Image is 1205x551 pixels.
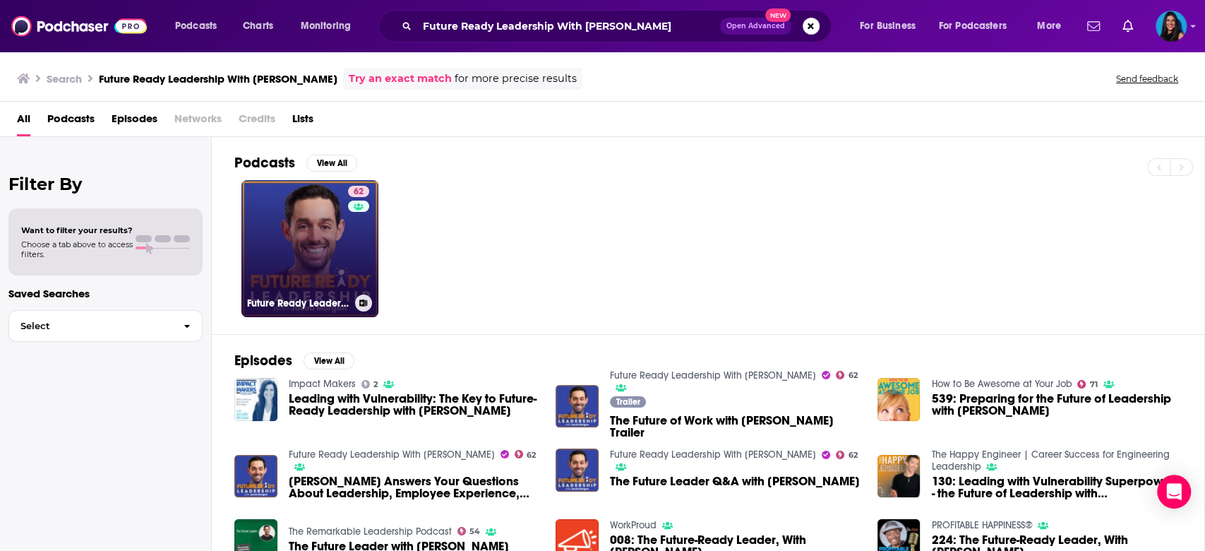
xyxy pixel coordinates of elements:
a: Jacob Morgan Answers Your Questions About Leadership, Employee Experience, The Future Of Work And... [289,475,539,499]
a: Episodes [112,107,157,136]
a: All [17,107,30,136]
button: open menu [1027,15,1079,37]
a: 130: Leading with Vulnerability Superpowers - the Future of Leadership with Jacob Morgan | Intern... [931,475,1182,499]
button: Send feedback [1112,73,1182,85]
a: The Future of Work with Jacob Morgan Trailer [610,415,861,439]
button: Select [8,310,203,342]
span: 539: Preparing for the Future of Leadership with [PERSON_NAME] [931,393,1182,417]
button: open menu [165,15,235,37]
button: open menu [930,15,1027,37]
span: Podcasts [175,16,217,36]
a: Charts [234,15,282,37]
span: For Podcasters [939,16,1007,36]
a: The Remarkable Leadership Podcast [289,526,452,538]
img: Jacob Morgan Answers Your Questions About Leadership, Employee Experience, The Future Of Work And... [234,455,277,498]
h3: Future Ready Leadership With [PERSON_NAME] [247,297,349,309]
a: 2 [361,380,378,389]
span: 54 [469,528,480,535]
a: Impact Makers [289,378,356,390]
a: 71 [1077,380,1098,389]
a: 62 [348,186,369,197]
a: Leading with Vulnerability: The Key to Future-Ready Leadership with Jacob Morgan [289,393,539,417]
a: Future Ready Leadership With Jacob Morgan [610,449,816,461]
a: EpisodesView All [234,352,354,369]
button: open menu [850,15,933,37]
img: 539: Preparing for the Future of Leadership with Jacob Morgan [877,378,921,421]
a: Show notifications dropdown [1081,14,1105,38]
span: Credits [239,107,275,136]
span: Logged in as kateyquinn [1156,11,1187,42]
div: Open Intercom Messenger [1157,475,1191,509]
img: Leading with Vulnerability: The Key to Future-Ready Leadership with Jacob Morgan [234,378,277,421]
a: 54 [457,527,481,535]
span: Choose a tab above to access filters. [21,239,133,259]
button: View All [304,352,354,369]
a: PROFITABLE HAPPINESS® [931,519,1032,531]
span: 62 [354,185,364,199]
h3: Search [47,72,82,85]
a: How to Be Awesome at Your Job [931,378,1072,390]
a: The Happy Engineer | Career Success for Engineering Leadership [931,449,1169,473]
span: 62 [527,452,536,458]
button: View All [306,155,357,172]
span: Select [9,321,172,331]
a: WorkProud [610,519,657,531]
a: Try an exact match [349,71,452,87]
span: More [1037,16,1061,36]
a: Podcasts [47,107,95,136]
a: Show notifications dropdown [1117,14,1139,38]
a: Future Ready Leadership With Jacob Morgan [289,449,495,461]
img: The Future of Work with Jacob Morgan Trailer [556,385,599,428]
a: 62 [515,450,536,458]
img: User Profile [1156,11,1187,42]
span: Charts [243,16,273,36]
span: Leading with Vulnerability: The Key to Future-Ready Leadership with [PERSON_NAME] [289,393,539,417]
a: 62 [836,451,858,459]
p: Saved Searches [8,287,203,300]
span: For Business [860,16,916,36]
span: Networks [174,107,222,136]
span: Want to filter your results? [21,225,133,235]
a: 539: Preparing for the Future of Leadership with Jacob Morgan [931,393,1182,417]
a: Lists [292,107,313,136]
img: 130: Leading with Vulnerability Superpowers - the Future of Leadership with Jacob Morgan | Intern... [877,455,921,498]
div: Search podcasts, credits, & more... [392,10,845,42]
h2: Podcasts [234,154,295,172]
span: Monitoring [301,16,351,36]
span: 62 [849,452,858,458]
a: 62Future Ready Leadership With [PERSON_NAME] [241,180,378,317]
span: 71 [1090,381,1098,388]
img: The Future Leader Q&A with Jacob Morgan [556,449,599,492]
h2: Episodes [234,352,292,369]
span: New [765,8,791,22]
button: Show profile menu [1156,11,1187,42]
h2: Filter By [8,174,203,194]
a: The Future Leader Q&A with Jacob Morgan [610,475,860,487]
a: 62 [836,371,858,379]
span: 62 [849,372,858,379]
a: PodcastsView All [234,154,357,172]
a: Future Ready Leadership With Jacob Morgan [610,369,816,381]
span: The Future of Work with [PERSON_NAME] Trailer [610,415,861,439]
h3: Future Ready Leadership With [PERSON_NAME] [99,72,337,85]
input: Search podcasts, credits, & more... [417,15,720,37]
span: Trailer [616,398,640,406]
button: open menu [291,15,369,37]
img: Podchaser - Follow, Share and Rate Podcasts [11,13,147,40]
span: Open Advanced [726,23,785,30]
span: 2 [373,381,378,388]
span: [PERSON_NAME] Answers Your Questions About Leadership, Employee Experience, The Future Of Work An... [289,475,539,499]
span: 130: Leading with Vulnerability Superpowers - the Future of Leadership with [PERSON_NAME] | Inter... [931,475,1182,499]
button: Open AdvancedNew [720,18,791,35]
span: The Future Leader Q&A with [PERSON_NAME] [610,475,860,487]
